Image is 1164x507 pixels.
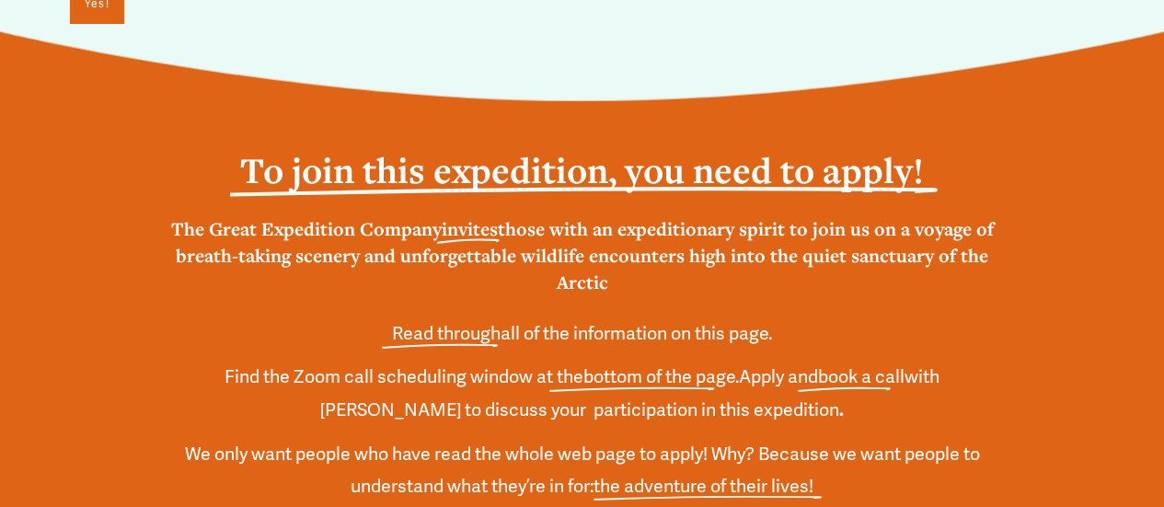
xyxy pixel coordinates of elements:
strong: The Great Expedition Company [171,216,442,241]
strong: To join this expedition, you need to apply! [240,146,924,194]
span: Read through [392,323,501,345]
span: bottom of the page. [583,366,739,388]
span: the adventure of their lives! [594,476,813,498]
strong: . [839,398,844,421]
p: We only want people who have read the whole web page to apply! Why? Because we want people to und... [164,439,999,504]
strong: invites [442,216,498,241]
p: all of the information on this page. [164,318,999,351]
p: Find the Zoom call scheduling window at the Apply and with [PERSON_NAME] to discuss your particip... [164,362,999,428]
span: book a call [818,366,905,388]
strong: those with an expeditionary spirit to join us on a voyage of breath-taking scenery and unforgetta... [176,216,998,294]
